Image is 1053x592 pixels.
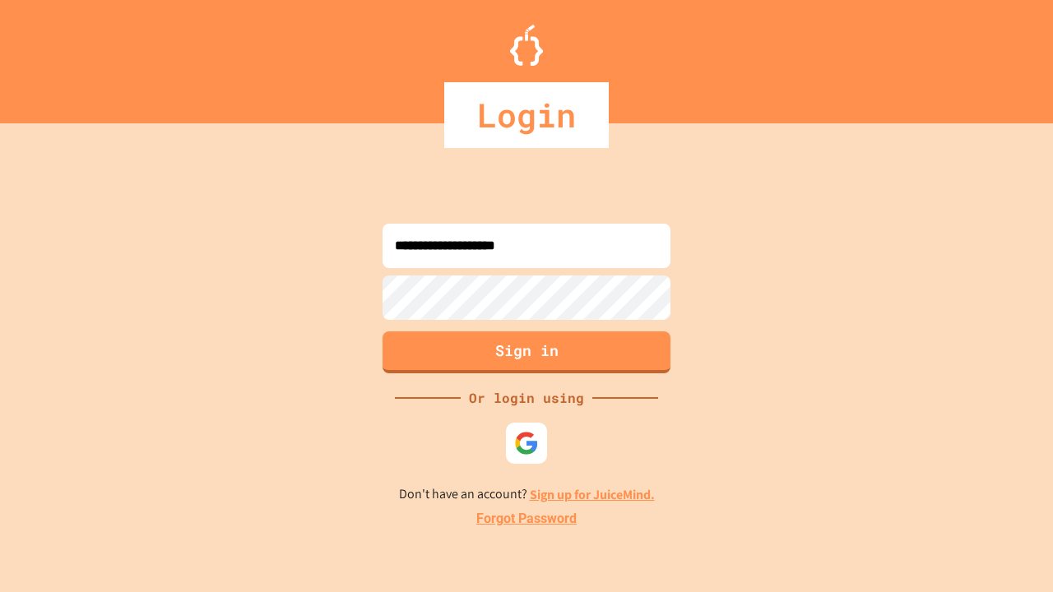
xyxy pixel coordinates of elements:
a: Sign up for JuiceMind. [530,486,655,503]
button: Sign in [383,331,670,373]
img: google-icon.svg [514,431,539,456]
img: Logo.svg [510,25,543,66]
div: Login [444,82,609,148]
a: Forgot Password [476,509,577,529]
p: Don't have an account? [399,484,655,505]
div: Or login using [461,388,592,408]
